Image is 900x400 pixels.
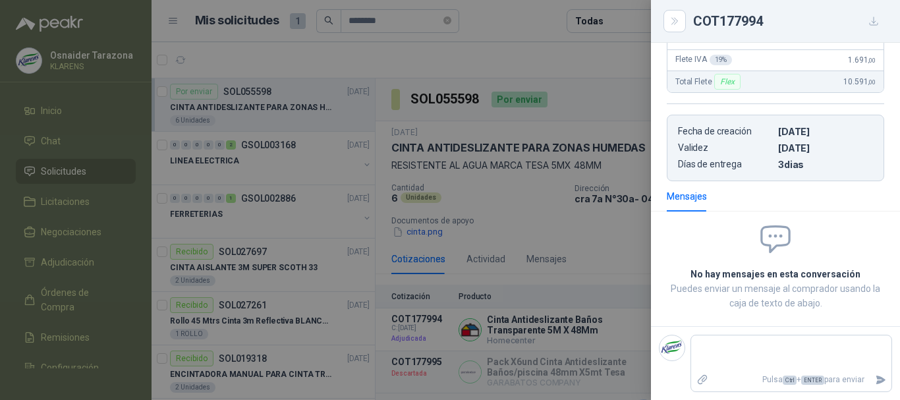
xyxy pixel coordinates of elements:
[660,335,685,360] img: Company Logo
[667,281,884,310] p: Puedes enviar un mensaje al comprador usando la caja de texto de abajo.
[868,78,876,86] span: ,00
[693,11,884,32] div: COT177994
[778,126,873,137] p: [DATE]
[714,368,870,391] p: Pulsa + para enviar
[710,55,733,65] div: 19 %
[678,126,773,137] p: Fecha de creación
[675,55,732,65] span: Flete IVA
[843,77,876,86] span: 10.591
[667,267,884,281] h2: No hay mensajes en esta conversación
[848,55,876,65] span: 1.691
[778,142,873,154] p: [DATE]
[691,368,714,391] label: Adjuntar archivos
[678,159,773,170] p: Días de entrega
[678,142,773,154] p: Validez
[801,376,824,385] span: ENTER
[783,376,797,385] span: Ctrl
[778,159,873,170] p: 3 dias
[675,74,743,90] span: Total Flete
[667,13,683,29] button: Close
[870,368,891,391] button: Enviar
[714,74,740,90] div: Flex
[868,57,876,64] span: ,00
[667,189,707,204] div: Mensajes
